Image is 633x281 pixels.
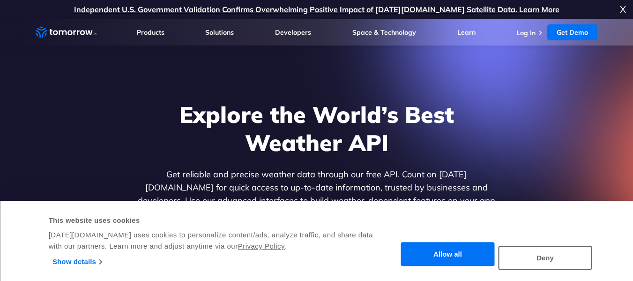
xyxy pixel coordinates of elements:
[136,168,498,220] p: Get reliable and precise weather data through our free API. Count on [DATE][DOMAIN_NAME] for quic...
[137,28,164,37] a: Products
[52,255,102,269] a: Show details
[238,242,285,250] a: Privacy Policy
[516,29,536,37] a: Log In
[74,5,559,14] a: Independent U.S. Government Validation Confirms Overwhelming Positive Impact of [DATE][DOMAIN_NAM...
[352,28,416,37] a: Space & Technology
[547,24,597,40] a: Get Demo
[36,25,97,39] a: Home link
[136,100,498,157] h1: Explore the World’s Best Weather API
[205,28,234,37] a: Solutions
[457,28,476,37] a: Learn
[49,229,385,252] div: [DATE][DOMAIN_NAME] uses cookies to personalize content/ads, analyze traffic, and share data with...
[49,215,385,226] div: This website uses cookies
[275,28,311,37] a: Developers
[499,246,592,270] button: Deny
[401,243,495,266] button: Allow all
